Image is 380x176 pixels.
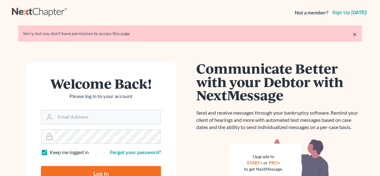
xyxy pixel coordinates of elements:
p: Send and receive messages through your bankruptcy software. Remind your client of hearings and mo... [196,109,362,131]
a: START+ [247,160,262,165]
p: Please log in to your account [41,93,161,100]
strong: Not a member? [295,9,328,16]
a: PRO+ [269,160,280,165]
a: Forgot your password? [110,149,161,155]
a: × [352,30,357,38]
label: Keep me logged in [50,149,89,156]
div: Upgrade to [244,153,283,160]
h1: Communicate Better with your Debtor with NextMessage [196,62,362,102]
input: Email Address [55,110,161,124]
span: or [263,160,268,165]
div: to get NextMessage. [244,166,283,172]
a: Sign up [DATE]! [331,10,368,15]
div: Sorry, but you don't have permission to access this page [23,30,357,37]
h1: Welcome Back! [41,77,161,90]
